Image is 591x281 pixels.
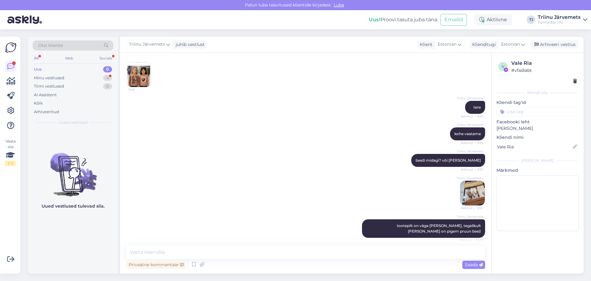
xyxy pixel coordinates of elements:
[173,41,205,48] div: juhib vestlust
[502,64,504,69] span: v
[538,20,581,25] div: Sunnyday OÜ
[369,16,438,23] div: Proovi tasuta juba täna:
[457,96,483,101] span: Triinu Järvemets
[538,15,587,25] a: Triinu JärvemetsSunnyday OÜ
[5,161,16,166] div: 1 / 3
[497,158,579,163] div: [PERSON_NAME]
[497,99,579,106] p: Kliendi tag'id
[59,120,87,125] span: Uued vestlused
[497,125,579,132] p: [PERSON_NAME]
[397,223,482,233] span: tootepilt on väga [PERSON_NAME], tegelikult [PERSON_NAME] on pigem pruun beež
[465,262,483,267] span: Saada
[128,87,151,92] span: 9:56
[473,105,481,110] span: tere
[497,167,579,174] p: Märkmed
[470,41,496,48] div: Klienditugi
[42,203,105,209] p: Uued vestlused tulevad siia.
[527,15,535,24] div: TJ
[34,83,64,89] div: Tiimi vestlused
[460,181,485,205] img: Attachment
[474,14,512,25] div: Aktiivne
[460,141,483,145] span: Nähtud ✓ 9:56
[34,109,59,115] div: Arhiveeritud
[460,114,483,119] span: Nähtud ✓ 9:56
[126,261,186,269] div: Privaatne kommentaar
[497,90,579,96] div: Kliendi info
[454,131,481,136] span: kohe vaatame
[129,41,165,48] span: Triinu Järvemets
[457,149,483,154] span: Triinu Järvemets
[5,42,17,53] img: Askly Logo
[440,14,467,26] button: Emailid
[417,41,432,48] div: Klient
[438,41,456,48] span: Estonian
[457,214,483,219] span: Triinu Järvemets
[511,60,577,67] div: Vale Ria
[103,75,112,81] div: 4
[531,40,578,49] div: Arhiveeri vestlus
[103,66,112,72] div: 0
[457,122,483,127] span: Triinu Järvemets
[332,2,346,8] span: Luba
[34,66,42,72] div: Uus
[127,62,151,87] img: Attachment
[33,54,40,62] div: All
[538,15,581,20] div: Triinu Järvemets
[5,138,16,166] div: Vaata siia
[34,75,64,81] div: Minu vestlused
[497,134,579,141] p: Kliendi nimi
[416,158,481,163] span: beeži midagi? või [PERSON_NAME]
[460,167,483,172] span: Nähtud ✓ 9:57
[501,41,520,48] span: Estonian
[28,142,118,197] img: No chats
[497,107,579,116] input: Lisa tag
[103,83,112,89] div: 0
[460,206,483,210] span: Nähtud ✓ 9:59
[34,92,57,98] div: AI Assistent
[38,42,63,49] span: Otsi kliente
[460,238,483,243] span: Nähtud ✓ 10:01
[64,54,74,62] div: Web
[369,17,380,23] b: Uus!
[497,119,579,125] p: Facebooki leht
[34,100,43,106] div: Kõik
[98,54,113,62] div: Socials
[511,67,577,74] div: # vfadlabt
[497,143,572,150] input: Lisa nimi
[456,176,483,180] span: Triinu Järvemets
